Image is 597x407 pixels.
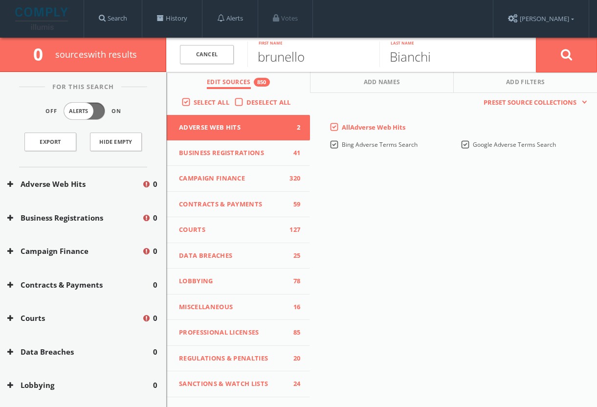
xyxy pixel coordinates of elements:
[506,78,545,89] span: Add Filters
[286,302,300,312] span: 16
[310,72,454,93] button: Add Names
[179,379,286,389] span: Sanctions & Watch Lists
[479,98,587,108] button: Preset Source Collections
[179,200,286,209] span: Contracts & Payments
[153,246,157,257] span: 0
[180,45,234,64] a: Cancel
[153,212,157,224] span: 0
[7,313,142,324] button: Courts
[342,140,418,149] span: Bing Adverse Terms Search
[7,380,153,391] button: Lobbying
[286,174,300,183] span: 320
[167,294,310,320] button: Miscellaneous16
[167,320,310,346] button: Professional Licenses85
[7,212,142,224] button: Business Registrations
[7,279,153,291] button: Contracts & Payments
[194,98,229,107] span: Select All
[167,166,310,192] button: Campaign Finance320
[153,313,157,324] span: 0
[7,246,142,257] button: Campaign Finance
[167,269,310,294] button: Lobbying78
[179,148,286,158] span: Business Registrations
[167,115,310,140] button: Adverse Web Hits2
[167,346,310,372] button: Regulations & Penalties20
[179,328,286,338] span: Professional Licenses
[479,98,581,108] span: Preset Source Collections
[286,328,300,338] span: 85
[286,148,300,158] span: 41
[167,192,310,218] button: Contracts & Payments59
[111,107,121,115] span: On
[254,78,270,87] div: 850
[7,179,142,190] button: Adverse Web Hits
[207,78,251,89] span: Edit Sources
[153,179,157,190] span: 0
[153,279,157,291] span: 0
[167,72,310,93] button: Edit Sources850
[286,276,300,286] span: 78
[33,43,51,66] span: 0
[286,251,300,261] span: 25
[286,225,300,235] span: 127
[179,225,286,235] span: Courts
[45,107,57,115] span: Off
[286,200,300,209] span: 59
[246,98,291,107] span: Deselect All
[90,133,142,151] button: Hide Empty
[153,346,157,358] span: 0
[167,371,310,397] button: Sanctions & Watch Lists24
[286,123,300,133] span: 2
[179,174,286,183] span: Campaign Finance
[153,380,157,391] span: 0
[45,82,121,92] span: For This Search
[179,302,286,312] span: Miscellaneous
[55,48,137,60] span: source s with results
[342,123,405,132] span: All Adverse Web Hits
[286,354,300,363] span: 20
[454,72,597,93] button: Add Filters
[364,78,400,89] span: Add Names
[179,354,286,363] span: Regulations & Penalties
[167,217,310,243] button: Courts127
[167,140,310,166] button: Business Registrations41
[167,243,310,269] button: Data Breaches25
[286,379,300,389] span: 24
[24,133,76,151] a: Export
[179,276,286,286] span: Lobbying
[7,346,153,358] button: Data Breaches
[473,140,556,149] span: Google Adverse Terms Search
[179,123,286,133] span: Adverse Web Hits
[15,7,70,30] img: illumis
[179,251,286,261] span: Data Breaches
